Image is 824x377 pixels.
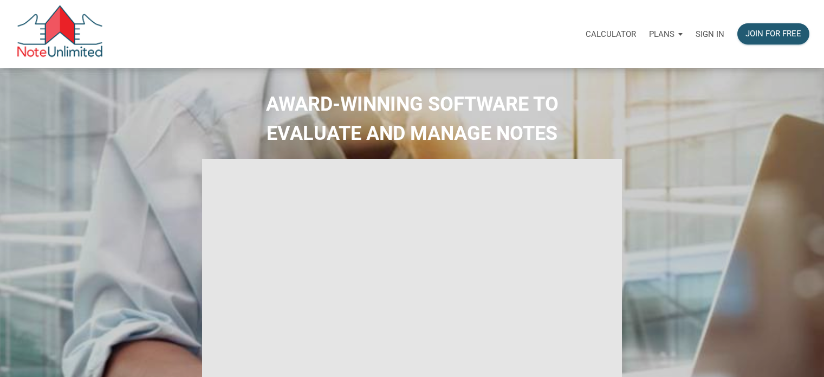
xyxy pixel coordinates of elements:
[643,18,689,50] button: Plans
[8,90,816,148] h2: AWARD-WINNING SOFTWARE TO EVALUATE AND MANAGE NOTES
[586,29,636,39] p: Calculator
[643,17,689,51] a: Plans
[745,28,801,40] div: Join for free
[696,29,724,39] p: Sign in
[649,29,674,39] p: Plans
[689,17,731,51] a: Sign in
[737,23,809,44] button: Join for free
[579,17,643,51] a: Calculator
[731,17,816,51] a: Join for free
